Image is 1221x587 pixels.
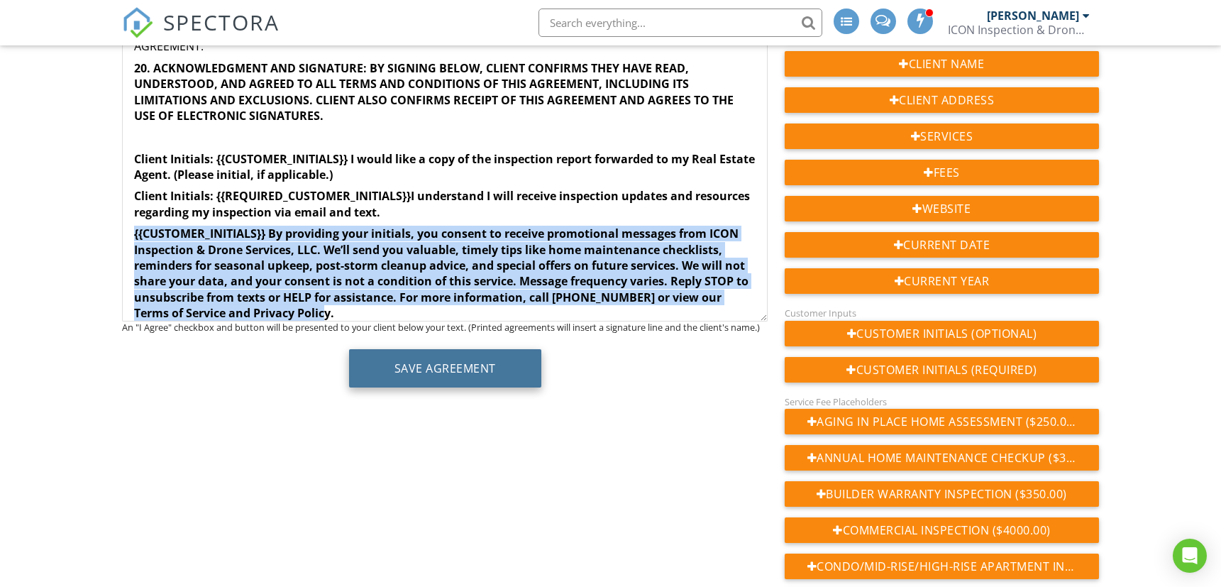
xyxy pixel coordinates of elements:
strong: I understand I will receive inspection updates and resources regarding my inspection via email an... [134,188,750,219]
input: Search everything... [538,9,822,37]
div: Aging in Place Home Assessment ($250.00) [785,409,1099,434]
div: Condo/Mid-Rise/High-Rise Apartment Inspection ($350.00) [785,554,1099,579]
label: Service Fee Placeholders [785,395,887,408]
div: Website [785,196,1099,221]
div: Current Date [785,232,1099,258]
strong: Client Initials: {{CUSTOMER_INITIALS}} I would like a copy of the inspection report forwarded to ... [134,151,755,182]
img: The Best Home Inspection Software - Spectora [122,7,153,38]
div: Customer Initials (Optional) [785,321,1099,346]
a: SPECTORA [122,19,280,49]
div: Client Address [785,87,1099,113]
div: Current Year [785,268,1099,294]
button: Save Agreement [349,349,541,388]
strong: {{CUSTOMER_INITIALS}} By providing your initials, you consent to receive promotional messages fro... [134,226,748,321]
div: Commercial Inspection ($4000.00) [785,517,1099,543]
div: [PERSON_NAME] [987,9,1079,23]
div: Services [785,124,1099,149]
label: Customer Inputs [785,307,856,319]
div: Open Intercom Messenger [1173,539,1207,573]
div: Annual Home Maintenance Checkup ($350.00) [785,445,1099,471]
span: SPECTORA [163,7,280,37]
div: Client Name [785,51,1099,77]
div: Fees [785,160,1099,185]
div: Customer Initials (Required) [785,357,1099,383]
div: Builder Warranty Inspection ($350.00) [785,481,1099,507]
strong: 20. ACKNOWLEDGMENT AND SIGNATURE: BY SIGNING BELOW, CLIENT CONFIRMS THEY HAVE READ, UNDERSTOOD, A... [134,60,734,124]
div: An "I Agree" checkbox and button will be presented to your client below your text. (Printed agree... [122,322,768,333]
strong: Client Initials: {{REQUIRED_CUSTOMER_INITIALS}} [134,188,411,204]
div: ICON Inspection & Drone Services, LLC [948,23,1090,37]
